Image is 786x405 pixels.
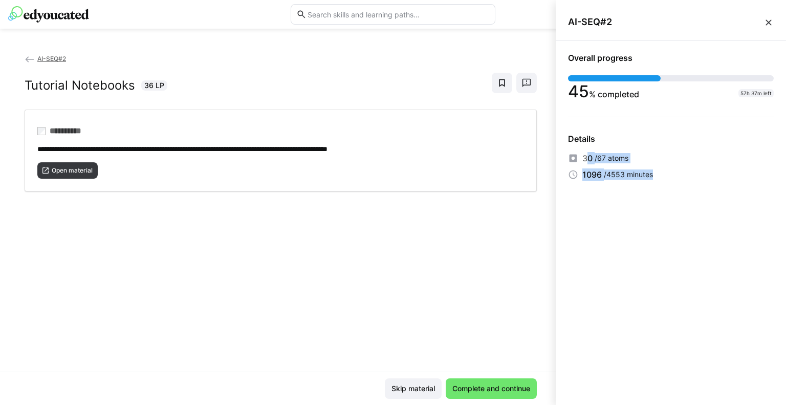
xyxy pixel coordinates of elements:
span: 45 [568,81,589,101]
span: 1096 [582,168,602,181]
a: AI-SEQ#2 [25,55,66,62]
input: Search skills and learning paths… [307,10,490,19]
div: % completed [568,86,639,100]
span: 57h 37m left [740,90,772,96]
span: AI-SEQ#2 [37,55,66,62]
button: Open material [37,162,98,179]
span: 30 [582,152,593,164]
span: Open material [51,166,94,175]
span: /67 atoms [595,153,628,163]
span: Complete and continue [451,383,532,394]
button: Skip material [385,378,442,399]
span: AI-SEQ#2 [568,16,763,28]
h2: Tutorial Notebooks [25,78,135,93]
button: Complete and continue [446,378,537,399]
div: Overall progress [568,53,774,63]
span: /4553 minutes [604,169,653,180]
span: Skip material [390,383,436,394]
span: 36 LP [144,80,164,91]
div: Details [568,134,774,144]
